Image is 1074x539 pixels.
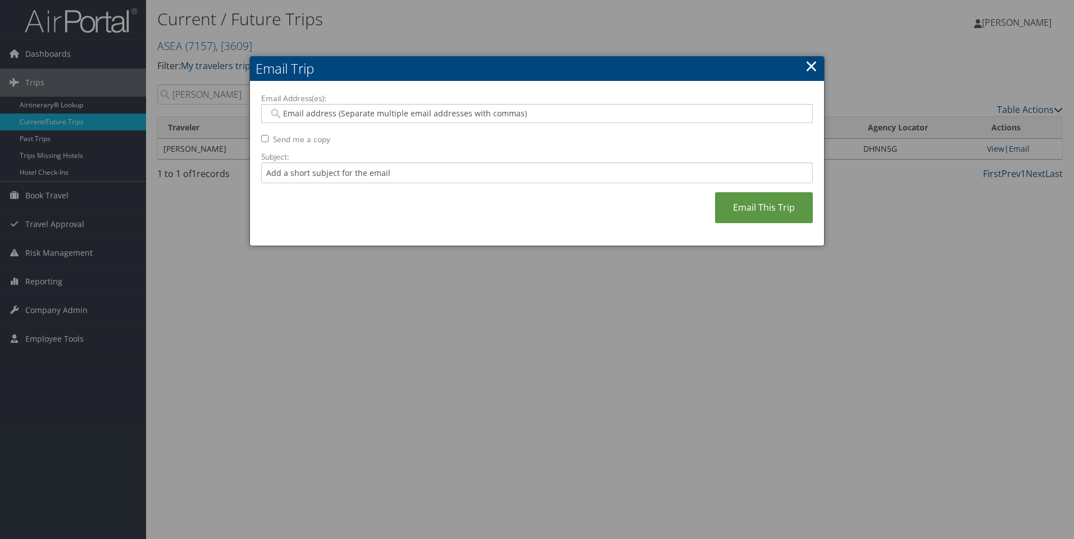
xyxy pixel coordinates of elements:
[250,56,824,81] h2: Email Trip
[273,134,330,145] label: Send me a copy
[261,162,813,183] input: Add a short subject for the email
[715,192,813,223] a: Email This Trip
[261,93,813,104] label: Email Address(es):
[261,151,813,162] label: Subject:
[268,108,805,119] input: Email address (Separate multiple email addresses with commas)
[805,55,818,77] a: ×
